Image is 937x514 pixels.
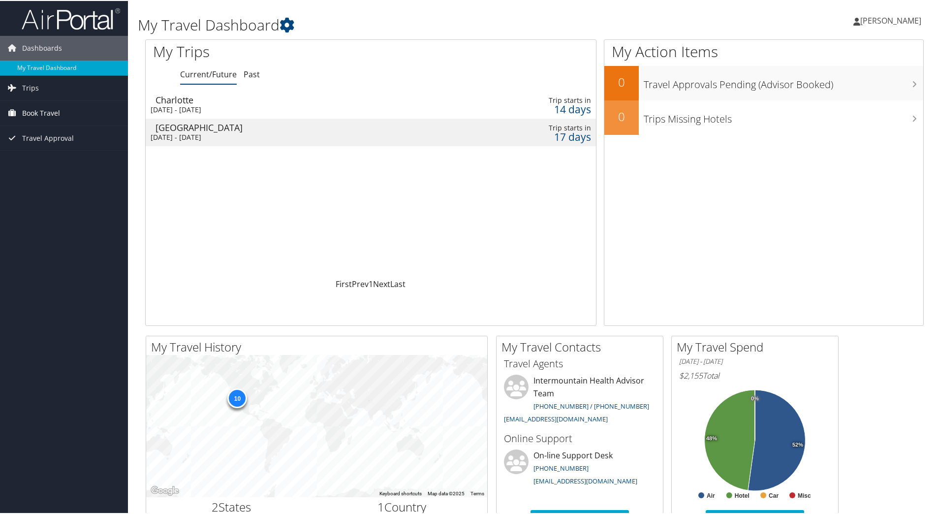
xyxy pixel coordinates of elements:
tspan: 0% [751,395,759,401]
span: Map data ©2025 [428,490,465,495]
li: On-line Support Desk [499,449,660,489]
h2: My Travel History [151,338,487,354]
h1: My Action Items [604,40,923,61]
text: Air [707,491,715,498]
text: Misc [798,491,811,498]
span: Book Travel [22,100,60,125]
div: [GEOGRAPHIC_DATA] [156,122,437,131]
span: Dashboards [22,35,62,60]
h3: Travel Approvals Pending (Advisor Booked) [644,72,923,91]
span: 1 [377,498,384,514]
li: Intermountain Health Advisor Team [499,374,660,426]
span: Trips [22,75,39,99]
h6: Total [679,369,831,380]
text: Hotel [735,491,750,498]
h2: 0 [604,107,639,124]
h3: Travel Agents [504,356,656,370]
a: Prev [352,278,369,289]
tspan: 48% [706,435,717,441]
a: [EMAIL_ADDRESS][DOMAIN_NAME] [504,414,608,422]
div: 14 days [492,104,591,113]
a: Past [244,68,260,79]
a: [EMAIL_ADDRESS][DOMAIN_NAME] [533,476,637,484]
div: [DATE] - [DATE] [151,104,432,113]
a: 0Trips Missing Hotels [604,99,923,134]
a: Next [373,278,390,289]
div: Charlotte [156,95,437,103]
img: Google [149,483,181,496]
h2: My Travel Spend [677,338,838,354]
div: 17 days [492,131,591,140]
div: Trip starts in [492,123,591,131]
text: Car [769,491,779,498]
h2: 0 [604,73,639,90]
button: Keyboard shortcuts [379,489,422,496]
img: airportal-logo.png [22,6,120,30]
a: [PERSON_NAME] [853,5,931,34]
a: Last [390,278,406,289]
span: [PERSON_NAME] [860,14,921,25]
span: $2,155 [679,369,703,380]
div: 10 [227,387,247,407]
a: [PHONE_NUMBER] / [PHONE_NUMBER] [533,401,649,410]
h3: Online Support [504,431,656,445]
h6: [DATE] - [DATE] [679,356,831,365]
a: Terms (opens in new tab) [470,490,484,495]
h1: My Trips [153,40,401,61]
span: 2 [212,498,219,514]
a: Current/Future [180,68,237,79]
a: First [336,278,352,289]
span: Travel Approval [22,125,74,150]
div: Trip starts in [492,95,591,104]
h3: Trips Missing Hotels [644,106,923,125]
a: Open this area in Google Maps (opens a new window) [149,483,181,496]
div: [DATE] - [DATE] [151,132,432,141]
h2: My Travel Contacts [501,338,663,354]
a: [PHONE_NUMBER] [533,463,589,472]
tspan: 52% [792,441,803,447]
h1: My Travel Dashboard [138,14,667,34]
a: 1 [369,278,373,289]
a: 0Travel Approvals Pending (Advisor Booked) [604,65,923,99]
